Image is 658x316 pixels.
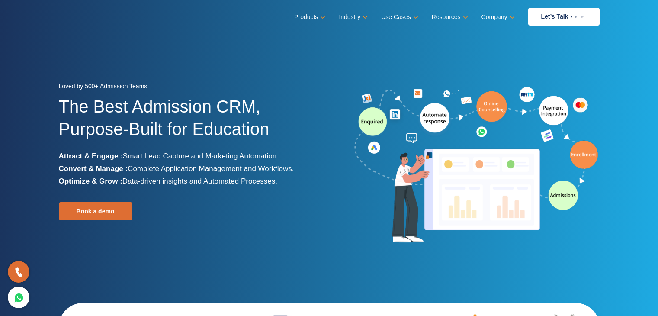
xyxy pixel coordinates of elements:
a: Company [481,11,513,23]
a: Products [294,11,324,23]
div: Loved by 500+ Admission Teams [59,80,323,95]
a: Use Cases [381,11,416,23]
b: Attract & Engage : [59,152,123,160]
a: Book a demo [59,202,132,220]
span: Data-driven insights and Automated Processes. [122,177,277,185]
b: Optimize & Grow : [59,177,122,185]
a: Industry [339,11,366,23]
a: Resources [432,11,466,23]
span: Complete Application Management and Workflows. [128,164,294,173]
h1: The Best Admission CRM, Purpose-Built for Education [59,95,323,150]
a: Let’s Talk [528,8,600,26]
span: Smart Lead Capture and Marketing Automation. [123,152,279,160]
img: admission-software-home-page-header [353,85,600,246]
b: Convert & Manage : [59,164,128,173]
